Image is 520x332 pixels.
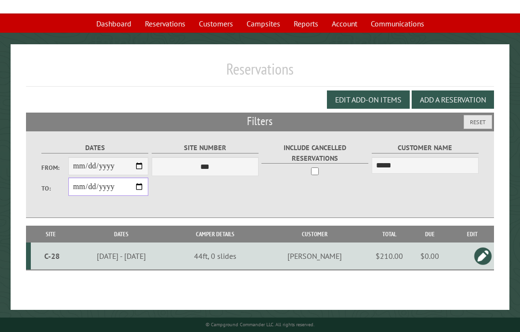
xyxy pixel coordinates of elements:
[409,243,451,270] td: $0.00
[326,14,363,33] a: Account
[288,14,324,33] a: Reports
[31,226,71,243] th: Site
[206,321,314,328] small: © Campground Commander LLC. All rights reserved.
[370,226,409,243] th: Total
[41,184,68,193] label: To:
[139,14,191,33] a: Reservations
[26,60,494,86] h1: Reservations
[35,251,69,261] div: C-28
[171,226,259,243] th: Camper Details
[260,226,370,243] th: Customer
[26,113,494,131] h2: Filters
[41,163,68,172] label: From:
[71,226,171,243] th: Dates
[41,142,148,153] label: Dates
[464,115,492,129] button: Reset
[73,251,170,261] div: [DATE] - [DATE]
[451,226,494,243] th: Edit
[261,142,368,164] label: Include Cancelled Reservations
[370,243,409,270] td: $210.00
[171,243,259,270] td: 44ft, 0 slides
[152,142,259,153] label: Site Number
[412,90,494,109] button: Add a Reservation
[260,243,370,270] td: [PERSON_NAME]
[365,14,430,33] a: Communications
[241,14,286,33] a: Campsites
[409,226,451,243] th: Due
[91,14,137,33] a: Dashboard
[193,14,239,33] a: Customers
[327,90,410,109] button: Edit Add-on Items
[372,142,479,153] label: Customer Name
